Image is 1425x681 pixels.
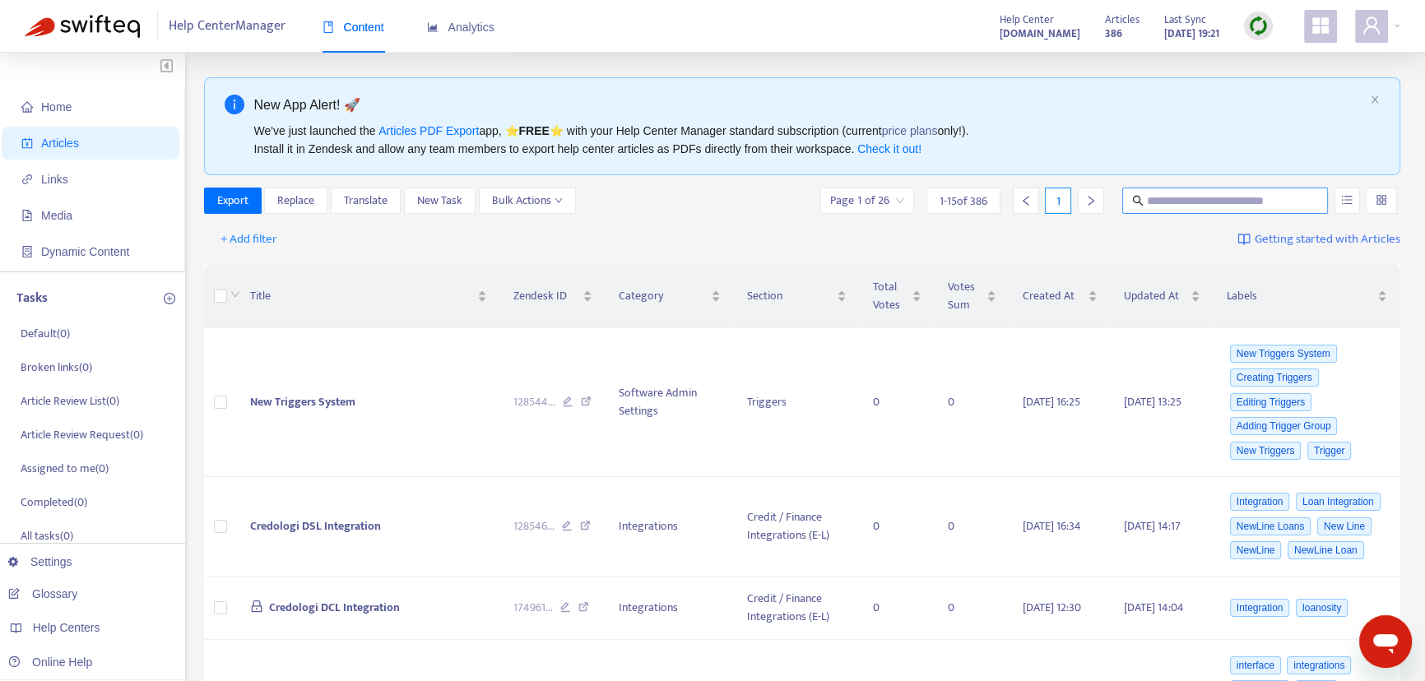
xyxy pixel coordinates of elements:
[1296,493,1381,511] span: Loan Integration
[21,325,70,342] p: Default ( 0 )
[208,226,290,252] button: + Add filter
[1124,517,1181,535] span: [DATE] 14:17
[1230,656,1281,674] span: interface
[1214,265,1400,328] th: Labels
[1227,287,1374,305] span: Labels
[1311,16,1330,35] span: appstore
[25,15,140,38] img: Swifteq
[734,577,860,640] td: Credit / Finance Integrations (E-L)
[21,174,33,185] span: link
[417,192,462,210] span: New Task
[935,577,1010,640] td: 0
[230,290,240,299] span: down
[860,477,935,577] td: 0
[1230,417,1338,435] span: Adding Trigger Group
[1248,16,1269,36] img: sync.dc5367851b00ba804db3.png
[513,517,555,535] span: 128546 ...
[1000,25,1080,43] strong: [DOMAIN_NAME]
[1230,493,1290,511] span: Integration
[21,392,119,410] p: Article Review List ( 0 )
[1230,345,1337,363] span: New Triggers System
[1020,195,1032,206] span: left
[254,95,1364,115] div: New App Alert! 🚀
[1111,265,1214,328] th: Updated At
[1230,393,1311,411] span: Editing Triggers
[1370,95,1380,104] span: close
[1124,392,1181,411] span: [DATE] 13:25
[250,517,381,535] span: Credologi DSL Integration
[1230,368,1319,387] span: Creating Triggers
[1334,188,1360,214] button: unordered-list
[555,197,563,205] span: down
[1287,656,1351,674] span: integrations
[1230,599,1290,617] span: Integration
[269,598,400,617] span: Credologi DCL Integration
[1023,598,1081,617] span: [DATE] 12:30
[8,555,72,568] a: Settings
[21,101,33,113] span: home
[1124,287,1187,305] span: Updated At
[734,477,860,577] td: Credit / Finance Integrations (E-L)
[857,142,921,155] a: Check it out!
[734,328,860,477] td: Triggers
[1023,287,1084,305] span: Created At
[250,287,475,305] span: Title
[264,188,327,214] button: Replace
[1255,230,1400,249] span: Getting started with Articles
[860,577,935,640] td: 0
[873,278,908,314] span: Total Votes
[513,599,553,617] span: 174961 ...
[1105,11,1140,29] span: Articles
[427,21,439,33] span: area-chart
[1010,265,1111,328] th: Created At
[8,587,77,600] a: Glossary
[41,100,72,113] span: Home
[619,287,708,305] span: Category
[1230,517,1311,535] span: NewLine Loans
[1023,517,1081,535] span: [DATE] 16:34
[882,124,938,137] a: price plans
[606,328,734,477] td: Software Admin Settings
[940,192,987,210] span: 1 - 15 of 386
[21,210,33,221] span: file-image
[1000,24,1080,43] a: [DOMAIN_NAME]
[492,192,563,210] span: Bulk Actions
[1288,541,1364,559] span: NewLine Loan
[1230,442,1302,460] span: New Triggers
[1230,541,1282,559] span: NewLine
[21,460,109,477] p: Assigned to me ( 0 )
[1105,25,1122,43] strong: 386
[1045,188,1071,214] div: 1
[1132,195,1144,206] span: search
[21,426,143,443] p: Article Review Request ( 0 )
[1164,11,1206,29] span: Last Sync
[1237,233,1251,246] img: image-link
[1000,11,1054,29] span: Help Center
[1317,517,1372,535] span: New Line
[344,192,388,210] span: Translate
[747,287,833,305] span: Section
[21,246,33,257] span: container
[169,11,285,42] span: Help Center Manager
[1341,194,1353,206] span: unordered-list
[41,245,129,258] span: Dynamic Content
[1370,95,1380,105] button: close
[860,328,935,477] td: 0
[1124,598,1184,617] span: [DATE] 14:04
[1164,25,1219,43] strong: [DATE] 19:21
[323,21,384,34] span: Content
[948,278,983,314] span: Votes Sum
[513,393,555,411] span: 128544 ...
[606,265,734,328] th: Category
[204,188,262,214] button: Export
[513,287,579,305] span: Zendesk ID
[331,188,401,214] button: Translate
[1023,392,1080,411] span: [DATE] 16:25
[8,656,92,669] a: Online Help
[21,527,73,544] p: All tasks ( 0 )
[518,124,549,137] b: FREE
[21,137,33,149] span: account-book
[935,265,1010,328] th: Votes Sum
[21,359,92,376] p: Broken links ( 0 )
[734,265,860,328] th: Section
